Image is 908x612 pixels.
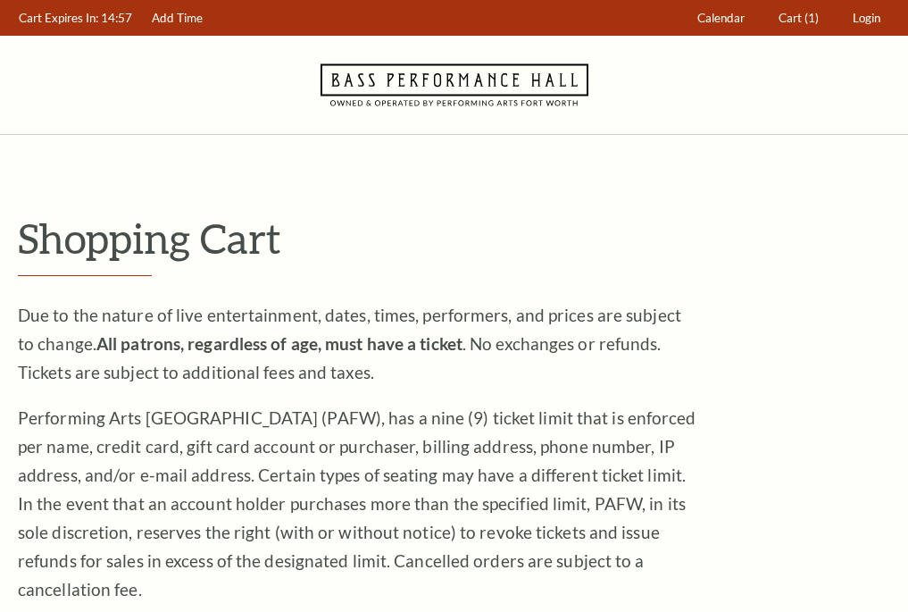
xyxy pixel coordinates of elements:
[771,1,828,36] a: Cart (1)
[144,1,212,36] a: Add Time
[96,333,462,354] strong: All patrons, regardless of age, must have a ticket
[18,404,696,604] p: Performing Arts [GEOGRAPHIC_DATA] (PAFW), has a nine (9) ticket limit that is enforced per name, ...
[18,305,681,382] span: Due to the nature of live entertainment, dates, times, performers, and prices are subject to chan...
[804,11,819,25] span: (1)
[779,11,802,25] span: Cart
[689,1,754,36] a: Calendar
[18,215,890,261] p: Shopping Cart
[845,1,889,36] a: Login
[19,11,98,25] span: Cart Expires In:
[853,11,880,25] span: Login
[697,11,745,25] span: Calendar
[101,11,132,25] span: 14:57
